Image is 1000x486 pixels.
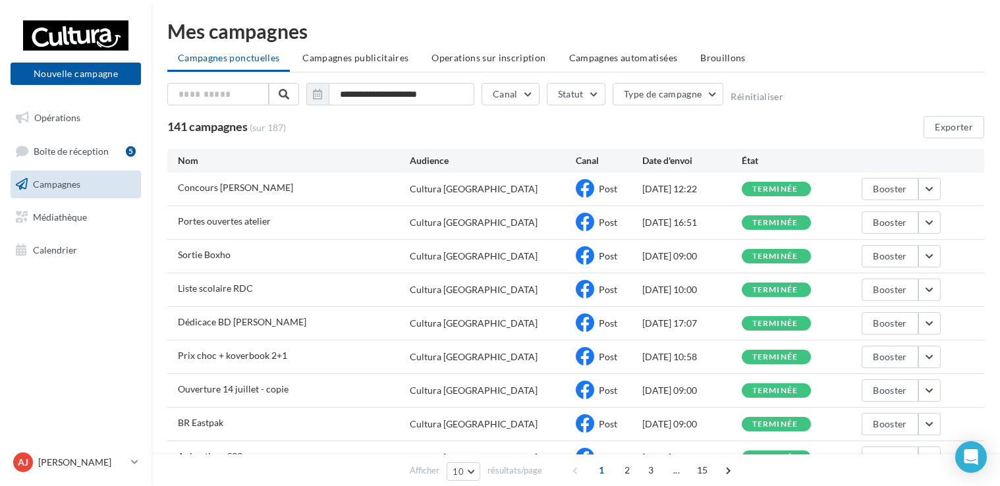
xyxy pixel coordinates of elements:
div: terminée [752,219,798,227]
span: Calendrier [33,244,77,255]
a: Opérations [8,104,144,132]
div: Cultura [GEOGRAPHIC_DATA] [410,317,538,330]
span: Post [599,317,617,329]
button: 10 [447,462,480,481]
span: Ouverture 14 juillet - copie [178,383,289,394]
span: Afficher [410,464,439,477]
span: Concours Alain Chamfort [178,182,293,193]
span: résultats/page [487,464,542,477]
div: Open Intercom Messenger [955,441,987,473]
div: Cultura [GEOGRAPHIC_DATA] [410,216,538,229]
button: Statut [547,83,605,105]
div: [DATE] 09:00 [642,384,742,397]
div: terminée [752,319,798,328]
div: Cultura [GEOGRAPHIC_DATA] [410,182,538,196]
button: Booster [862,446,918,469]
div: terminée [752,252,798,261]
div: [DATE] 10:00 [642,283,742,296]
span: Campagnes [33,178,80,190]
p: [PERSON_NAME] [38,456,126,469]
span: Post [599,351,617,362]
span: Sortie Boxho [178,249,231,260]
a: AJ [PERSON_NAME] [11,450,141,475]
button: Booster [862,245,918,267]
div: terminée [752,286,798,294]
span: Médiathèque [33,211,87,223]
span: 2 [617,460,638,481]
div: [DATE] 14:03 [642,451,742,464]
div: Audience [410,154,576,167]
span: Boîte de réception [34,145,109,156]
div: [DATE] 10:58 [642,350,742,364]
span: Dédicace BD Guy Roux [178,316,306,327]
span: Post [599,250,617,261]
button: Exporter [924,116,984,138]
span: Campagnes publicitaires [302,52,408,63]
span: AJ [18,456,28,469]
button: Booster [862,211,918,234]
div: Cultura [GEOGRAPHIC_DATA] [410,350,538,364]
button: Booster [862,413,918,435]
div: [DATE] 16:51 [642,216,742,229]
div: 5 [126,146,136,157]
div: Mes campagnes [167,21,984,41]
div: Nom [178,154,410,167]
div: État [742,154,841,167]
span: Post [599,418,617,429]
div: Cultura [GEOGRAPHIC_DATA] [410,384,538,397]
button: Type de campagne [613,83,724,105]
span: Post [599,452,617,463]
span: Post [599,183,617,194]
a: Calendrier [8,236,144,264]
button: Booster [862,312,918,335]
span: Portes ouvertes atelier [178,215,271,227]
a: Médiathèque [8,203,144,231]
div: terminée [752,185,798,194]
button: Booster [862,279,918,301]
span: BR Eastpak [178,417,223,428]
div: [DATE] 09:00 [642,250,742,263]
span: Operations sur inscription [431,52,545,63]
button: Réinitialiser [731,92,783,102]
div: Date d'envoi [642,154,742,167]
span: Post [599,385,617,396]
button: Booster [862,379,918,402]
div: [DATE] 09:00 [642,418,742,431]
button: Canal [482,83,540,105]
span: Opérations [34,112,80,123]
span: Prix choc + koverbook 2+1 [178,350,287,361]
div: Cultura [GEOGRAPHIC_DATA] [410,418,538,431]
a: Campagnes [8,171,144,198]
span: 1 [591,460,612,481]
button: Booster [862,178,918,200]
div: Cultura [GEOGRAPHIC_DATA] [410,451,538,464]
div: terminée [752,353,798,362]
div: [DATE] 17:07 [642,317,742,330]
span: Post [599,217,617,228]
span: (sur 187) [250,121,286,134]
span: Animations S33 [178,450,242,462]
span: Brouillons [700,52,746,63]
button: Booster [862,346,918,368]
span: 15 [692,460,713,481]
a: Boîte de réception5 [8,137,144,165]
div: Cultura [GEOGRAPHIC_DATA] [410,283,538,296]
span: 10 [453,466,464,477]
span: 3 [640,460,661,481]
span: 141 campagnes [167,119,248,134]
button: Nouvelle campagne [11,63,141,85]
div: Cultura [GEOGRAPHIC_DATA] [410,250,538,263]
div: terminée [752,387,798,395]
span: Liste scolaire RDC [178,283,253,294]
span: Post [599,284,617,295]
span: ... [666,460,687,481]
div: Canal [576,154,642,167]
div: [DATE] 12:22 [642,182,742,196]
div: terminée [752,420,798,429]
span: Campagnes automatisées [569,52,678,63]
